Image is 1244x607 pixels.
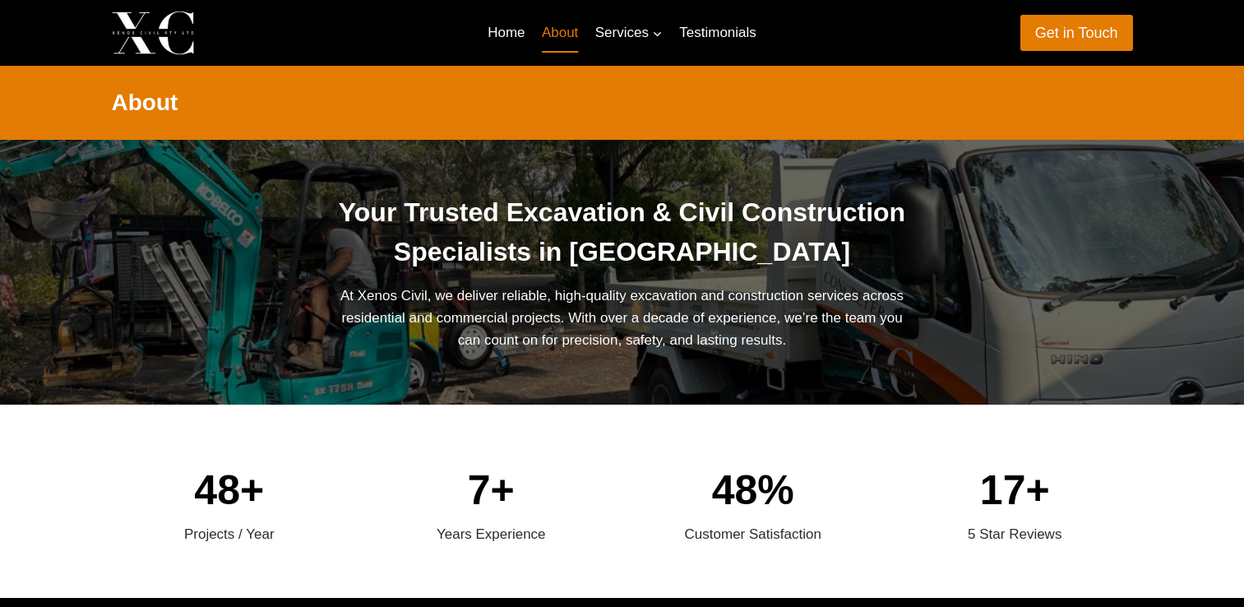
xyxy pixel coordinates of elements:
[595,21,663,44] span: Services
[534,13,587,53] a: About
[636,457,872,523] div: 48%
[331,285,913,352] p: At Xenos Civil, we deliver reliable, high-quality excavation and construction services across res...
[636,523,872,545] div: Customer Satisfaction
[587,13,672,53] a: Services
[897,523,1133,545] div: 5 Star Reviews
[897,457,1133,523] div: 17+
[373,457,609,523] div: 7+
[112,11,323,54] a: Xenos Civil
[331,192,913,271] h1: Your Trusted Excavation & Civil Construction Specialists in [GEOGRAPHIC_DATA]
[479,13,534,53] a: Home
[671,13,765,53] a: Testimonials
[373,523,609,545] div: Years Experience
[1020,15,1133,50] a: Get in Touch
[208,20,323,45] p: Xenos Civil
[112,11,194,54] img: Xenos Civil
[112,523,348,545] div: Projects / Year
[112,86,1133,120] h2: About
[112,457,348,523] div: 48+
[479,13,765,53] nav: Primary Navigation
